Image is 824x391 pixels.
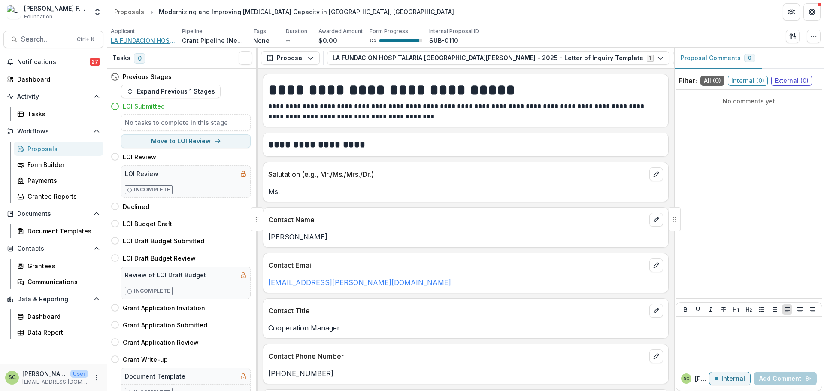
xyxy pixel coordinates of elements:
p: Contact Name [268,215,646,225]
div: Proposals [27,144,97,153]
div: Ctrl + K [75,35,96,44]
h5: LOI Review [125,169,158,178]
button: Get Help [803,3,821,21]
button: Internal [709,372,751,385]
button: Open entity switcher [91,3,103,21]
p: [PERSON_NAME] [268,232,663,242]
span: External ( 0 ) [771,76,812,86]
p: Grant Pipeline (New Grantees) [182,36,246,45]
button: Align Center [795,304,805,315]
h3: Tasks [112,55,130,62]
button: edit [649,304,663,318]
p: Salutation (e.g., Mr./Ms./Mrs./Dr.) [268,169,646,179]
button: Proposal Comments [674,48,762,69]
span: 27 [90,58,100,66]
h4: LOI Draft Budget Review [123,254,196,263]
div: Dashboard [17,75,97,84]
a: Proposals [14,142,103,156]
p: [EMAIL_ADDRESS][DOMAIN_NAME] [22,378,88,386]
p: Contact Title [268,306,646,316]
p: Awarded Amount [318,27,363,35]
p: None [253,36,270,45]
button: Bullet List [757,304,767,315]
button: Proposal [261,51,320,65]
h4: LOI Review [123,152,156,161]
button: Bold [680,304,691,315]
a: Dashboard [3,72,103,86]
p: Internal [721,375,745,382]
h5: Document Template [125,372,185,381]
button: edit [649,167,663,181]
h4: Grant Write-up [123,355,168,364]
div: Tasks [27,109,97,118]
a: Proposals [111,6,148,18]
h4: Declined [123,202,149,211]
div: Grantee Reports [27,192,97,201]
h4: LOI Submitted [123,102,165,111]
button: Toggle View Cancelled Tasks [239,51,252,65]
div: Proposals [114,7,144,16]
h4: Grant Application Invitation [123,303,205,312]
button: Heading 1 [731,304,741,315]
a: LA FUNDACION HOSPITALARIA [GEOGRAPHIC_DATA][PERSON_NAME] [111,36,175,45]
a: Communications [14,275,103,289]
button: Add Comment [754,372,817,385]
button: Align Right [807,304,818,315]
a: Document Templates [14,224,103,238]
button: Notifications27 [3,55,103,69]
p: Incomplete [134,186,170,194]
button: edit [649,213,663,227]
a: [EMAIL_ADDRESS][PERSON_NAME][DOMAIN_NAME] [268,278,451,287]
p: SUB-0110 [429,36,458,45]
a: Data Report [14,325,103,339]
p: Cooperation Manager [268,323,663,333]
img: Lavelle Fund for the Blind [7,5,21,19]
p: Tags [253,27,266,35]
button: Partners [783,3,800,21]
button: View Attached Files [673,51,687,65]
p: Internal Proposal ID [429,27,479,35]
span: Activity [17,93,90,100]
div: Communications [27,277,97,286]
div: Form Builder [27,160,97,169]
p: Applicant [111,27,135,35]
span: 0 [134,53,145,64]
div: Data Report [27,328,97,337]
button: Heading 2 [744,304,754,315]
span: Notifications [17,58,90,66]
h5: No tasks to complete in this stage [125,118,247,127]
p: Pipeline [182,27,203,35]
div: Sandra Ching [9,375,16,380]
p: 92 % [370,38,376,44]
p: Duration [286,27,307,35]
p: Ms. [268,186,663,197]
button: Move to LOI Review [121,134,251,148]
button: Open Workflows [3,124,103,138]
p: $0.00 [318,36,337,45]
button: LA FUNDACION HOSPITALARIA [GEOGRAPHIC_DATA][PERSON_NAME] - 2025 - Letter of Inquiry Template1 [327,51,669,65]
button: Align Left [782,304,792,315]
a: Tasks [14,107,103,121]
span: Internal ( 0 ) [728,76,768,86]
p: No comments yet [679,97,819,106]
p: Incomplete [134,287,170,295]
span: Documents [17,210,90,218]
span: 0 [748,55,751,61]
a: Grantee Reports [14,189,103,203]
p: Contact Phone Number [268,351,646,361]
button: More [91,373,102,383]
p: Contact Email [268,260,646,270]
h4: Grant Application Submitted [123,321,207,330]
a: Dashboard [14,309,103,324]
p: User [70,370,88,378]
div: Payments [27,176,97,185]
button: Open Activity [3,90,103,103]
a: Payments [14,173,103,188]
p: ∞ [286,36,290,45]
div: Document Templates [27,227,97,236]
button: Italicize [706,304,716,315]
button: Search... [3,31,103,48]
p: [PERSON_NAME] [22,369,67,378]
button: Open Documents [3,207,103,221]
